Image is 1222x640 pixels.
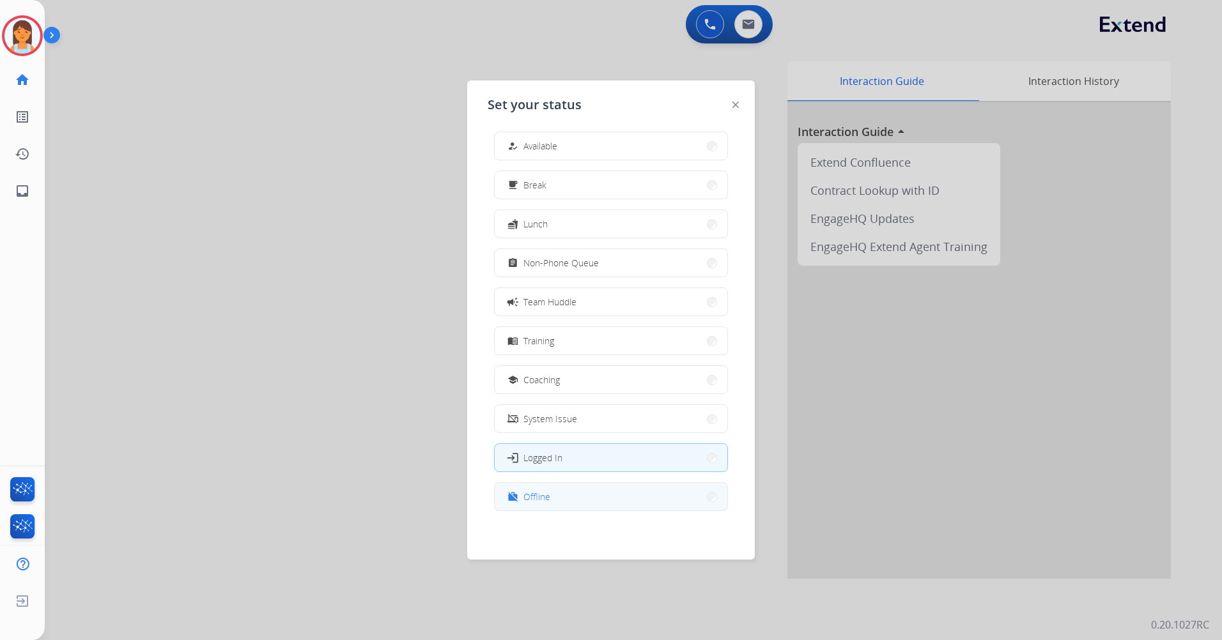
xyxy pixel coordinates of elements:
[507,335,518,346] mat-icon: menu_book
[507,141,518,151] mat-icon: how_to_reg
[15,183,30,199] mat-icon: inbox
[523,139,557,153] span: Available
[507,257,518,268] mat-icon: assignment
[523,295,576,309] span: Team Huddle
[523,373,560,386] span: Coaching
[523,256,599,270] span: Non-Phone Queue
[506,295,519,308] mat-icon: campaign
[732,102,739,108] img: close-button
[507,218,518,229] mat-icon: fastfood
[15,109,30,125] mat-icon: list_alt
[495,171,727,199] button: Break
[507,179,518,190] mat-icon: free_breakfast
[495,405,727,432] button: System Issue
[523,490,550,503] span: Offline
[495,132,727,160] button: Available
[15,72,30,88] mat-icon: home
[495,366,727,393] button: Coaching
[523,217,548,231] span: Lunch
[4,18,40,54] img: avatar
[495,249,727,277] button: Non-Phone Queue
[523,334,554,347] span: Training
[495,327,727,354] button: Training
[495,444,727,471] button: Logged In
[507,374,518,385] mat-icon: school
[507,413,518,424] mat-icon: phonelink_off
[506,451,519,464] mat-icon: login
[495,210,727,238] button: Lunch
[523,412,577,425] span: System Issue
[1151,617,1209,632] p: 0.20.1027RC
[495,288,727,316] button: Team Huddle
[507,491,518,502] mat-icon: work_off
[523,451,562,464] span: Logged In
[15,146,30,162] mat-icon: history
[488,96,582,114] span: Set your status
[523,178,546,192] span: Break
[495,483,727,510] button: Offline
